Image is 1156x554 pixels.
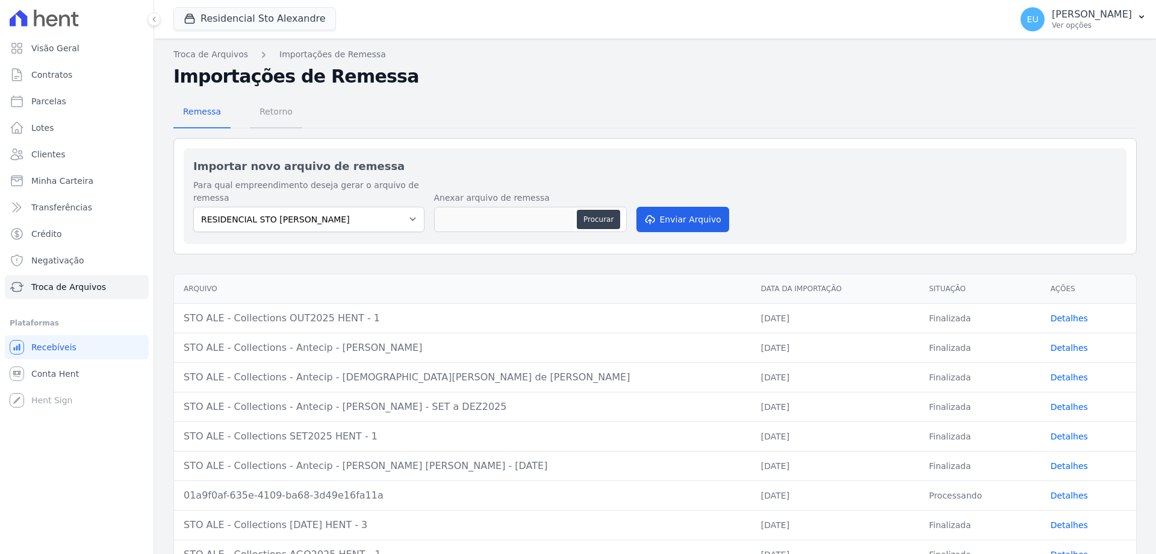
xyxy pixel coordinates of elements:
[1041,274,1136,304] th: Ações
[31,341,76,353] span: Recebíveis
[636,207,729,232] button: Enviar Arquivo
[1027,15,1039,24] span: EU
[184,370,742,385] div: STO ALE - Collections - Antecip - [DEMOGRAPHIC_DATA][PERSON_NAME] de [PERSON_NAME]
[184,311,742,326] div: STO ALE - Collections OUT2025 HENT - 1
[919,274,1041,304] th: Situação
[250,97,302,128] a: Retorno
[434,192,627,204] label: Anexar arquivo de remessa
[5,169,149,193] a: Minha Carteira
[1051,461,1088,471] a: Detalhes
[5,89,149,113] a: Parcelas
[751,274,919,304] th: Data da Importação
[184,488,742,503] div: 01a9f0af-635e-4109-ba68-3d49e16fa11a
[173,97,302,128] nav: Tab selector
[1051,432,1088,441] a: Detalhes
[1052,20,1132,30] p: Ver opções
[1051,491,1088,500] a: Detalhes
[751,451,919,480] td: [DATE]
[252,99,300,124] span: Retorno
[31,281,106,293] span: Troca de Arquivos
[31,254,84,266] span: Negativação
[919,480,1041,510] td: Processando
[279,48,386,61] a: Importações de Remessa
[193,158,1117,174] h2: Importar novo arquivo de remessa
[1052,8,1132,20] p: [PERSON_NAME]
[5,195,149,219] a: Transferências
[31,69,72,81] span: Contratos
[173,97,231,128] a: Remessa
[10,316,144,330] div: Plataformas
[919,303,1041,333] td: Finalizada
[1011,2,1156,36] button: EU [PERSON_NAME] Ver opções
[1051,402,1088,412] a: Detalhes
[751,333,919,362] td: [DATE]
[5,222,149,246] a: Crédito
[5,275,149,299] a: Troca de Arquivos
[751,303,919,333] td: [DATE]
[577,210,620,229] button: Procurar
[31,95,66,107] span: Parcelas
[31,122,54,134] span: Lotes
[176,99,228,124] span: Remessa
[173,48,248,61] a: Troca de Arquivos
[184,341,742,355] div: STO ALE - Collections - Antecip - [PERSON_NAME]
[751,392,919,421] td: [DATE]
[751,362,919,392] td: [DATE]
[173,7,336,30] button: Residencial Sto Alexandre
[31,368,79,380] span: Conta Hent
[184,518,742,532] div: STO ALE - Collections [DATE] HENT - 3
[751,510,919,540] td: [DATE]
[919,392,1041,421] td: Finalizada
[184,429,742,444] div: STO ALE - Collections SET2025 HENT - 1
[5,248,149,272] a: Negativação
[751,480,919,510] td: [DATE]
[5,335,149,359] a: Recebíveis
[1051,520,1088,530] a: Detalhes
[5,142,149,166] a: Clientes
[5,362,149,386] a: Conta Hent
[173,66,1137,87] h2: Importações de Remessa
[919,362,1041,392] td: Finalizada
[751,421,919,451] td: [DATE]
[919,510,1041,540] td: Finalizada
[1051,343,1088,353] a: Detalhes
[174,274,751,304] th: Arquivo
[919,451,1041,480] td: Finalizada
[173,48,1137,61] nav: Breadcrumb
[5,63,149,87] a: Contratos
[184,400,742,414] div: STO ALE - Collections - Antecip - [PERSON_NAME] - SET a DEZ2025
[1051,373,1088,382] a: Detalhes
[31,42,79,54] span: Visão Geral
[919,333,1041,362] td: Finalizada
[193,179,424,204] label: Para qual empreendimento deseja gerar o arquivo de remessa
[1051,313,1088,323] a: Detalhes
[184,459,742,473] div: STO ALE - Collections - Antecip - [PERSON_NAME] [PERSON_NAME] - [DATE]
[5,116,149,140] a: Lotes
[31,201,92,213] span: Transferências
[31,228,62,240] span: Crédito
[31,148,65,160] span: Clientes
[919,421,1041,451] td: Finalizada
[5,36,149,60] a: Visão Geral
[31,175,93,187] span: Minha Carteira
